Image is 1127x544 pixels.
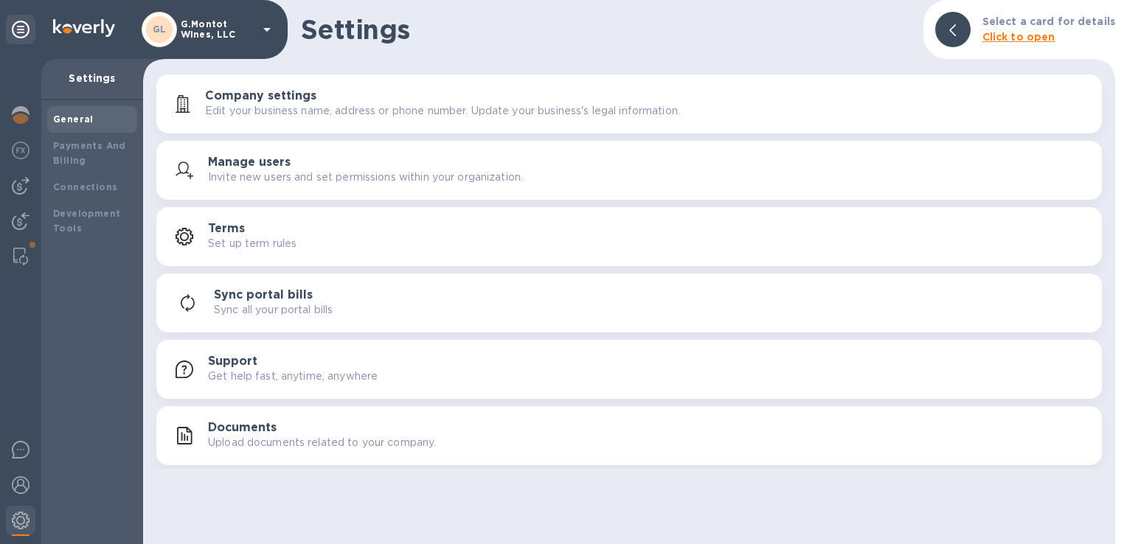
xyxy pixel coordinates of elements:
b: Select a card for details [982,15,1115,27]
h3: Sync portal bills [214,288,313,302]
h1: Settings [301,14,912,45]
button: TermsSet up term rules [156,207,1102,266]
h3: Documents [208,421,277,435]
h3: Company settings [205,89,316,103]
button: Manage usersInvite new users and set permissions within your organization. [156,141,1102,200]
button: Sync portal billsSync all your portal bills [156,273,1102,332]
p: Invite new users and set permissions within your organization. [208,170,523,185]
p: Get help fast, anytime, anywhere [208,369,378,384]
b: Connections [53,181,117,192]
p: Upload documents related to your company. [208,435,436,450]
p: Sync all your portal bills [214,302,333,318]
p: Settings [53,71,131,86]
h3: Terms [208,222,245,236]
button: SupportGet help fast, anytime, anywhere [156,340,1102,399]
button: DocumentsUpload documents related to your company. [156,406,1102,465]
p: Edit your business name, address or phone number. Update your business's legal information. [205,103,680,119]
b: Click to open [982,31,1055,43]
b: GL [153,24,167,35]
p: G.Montot Wines, LLC [181,19,254,40]
img: Logo [53,19,115,37]
b: Development Tools [53,208,120,234]
button: Company settingsEdit your business name, address or phone number. Update your business's legal in... [156,74,1102,133]
div: Unpin categories [6,15,35,44]
b: General [53,114,94,125]
h3: Support [208,355,257,369]
h3: Manage users [208,156,291,170]
b: Payments And Billing [53,140,126,166]
img: Foreign exchange [12,142,30,159]
p: Set up term rules [208,236,297,251]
